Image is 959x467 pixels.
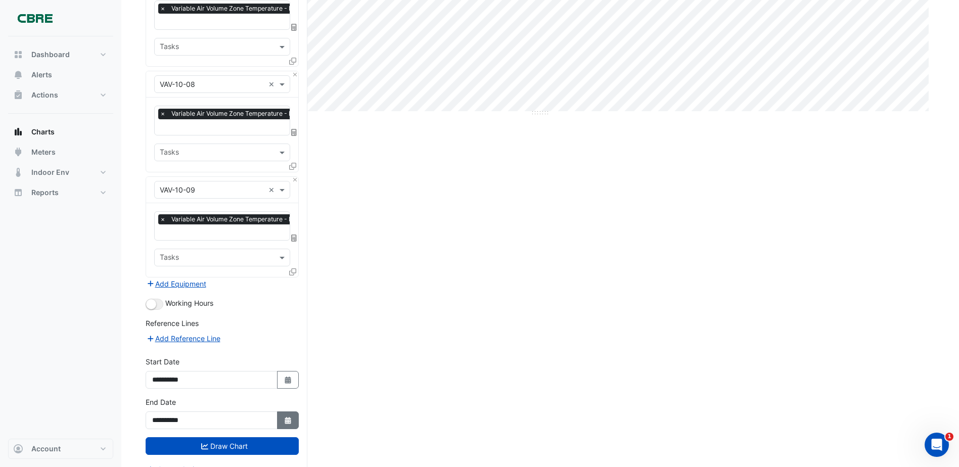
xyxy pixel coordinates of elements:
[158,214,167,224] span: ×
[289,162,296,171] span: Clone Favourites and Tasks from this Equipment to other Equipment
[8,182,113,203] button: Reports
[31,167,69,177] span: Indoor Env
[284,416,293,425] fa-icon: Select Date
[146,318,199,329] label: Reference Lines
[146,333,221,344] button: Add Reference Line
[158,252,179,265] div: Tasks
[146,437,299,455] button: Draw Chart
[12,8,58,28] img: Company Logo
[13,127,23,137] app-icon: Charts
[8,85,113,105] button: Actions
[8,142,113,162] button: Meters
[8,44,113,65] button: Dashboard
[13,70,23,80] app-icon: Alerts
[146,397,176,407] label: End Date
[8,162,113,182] button: Indoor Env
[945,433,953,441] span: 1
[268,184,277,195] span: Clear
[8,122,113,142] button: Charts
[158,147,179,160] div: Tasks
[8,439,113,459] button: Account
[925,433,949,457] iframe: Intercom live chat
[13,188,23,198] app-icon: Reports
[158,109,167,119] span: ×
[292,71,298,78] button: Close
[165,299,213,307] span: Working Hours
[268,79,277,89] span: Clear
[31,188,59,198] span: Reports
[158,4,167,14] span: ×
[169,214,323,224] span: Variable Air Volume Zone Temperature - L10, 10-09
[290,128,299,137] span: Choose Function
[292,177,298,183] button: Close
[31,147,56,157] span: Meters
[13,167,23,177] app-icon: Indoor Env
[31,444,61,454] span: Account
[169,4,322,14] span: Variable Air Volume Zone Temperature - L10, 10-07
[31,90,58,100] span: Actions
[284,376,293,384] fa-icon: Select Date
[146,278,207,290] button: Add Equipment
[289,267,296,276] span: Clone Favourites and Tasks from this Equipment to other Equipment
[290,233,299,242] span: Choose Function
[31,70,52,80] span: Alerts
[290,23,299,31] span: Choose Function
[13,50,23,60] app-icon: Dashboard
[8,65,113,85] button: Alerts
[13,90,23,100] app-icon: Actions
[13,147,23,157] app-icon: Meters
[146,356,179,367] label: Start Date
[289,57,296,65] span: Clone Favourites and Tasks from this Equipment to other Equipment
[158,41,179,54] div: Tasks
[31,50,70,60] span: Dashboard
[169,109,323,119] span: Variable Air Volume Zone Temperature - L10, 10-08
[31,127,55,137] span: Charts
